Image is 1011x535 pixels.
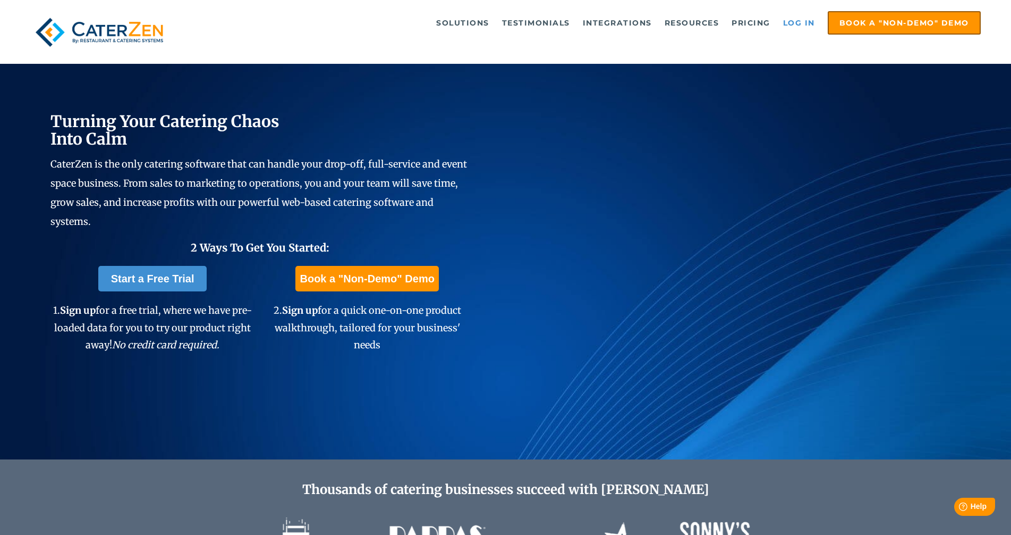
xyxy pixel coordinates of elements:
a: Log in [778,12,820,34]
span: 1. for a free trial, where we have pre-loaded data for you to try our product right away! [53,304,252,351]
iframe: Help widget launcher [916,494,999,523]
div: Navigation Menu [193,11,981,35]
a: Book a "Non-Demo" Demo [828,11,981,35]
a: Pricing [726,12,776,34]
a: Book a "Non-Demo" Demo [295,266,438,291]
em: No credit card required. [112,339,219,351]
span: Sign up [282,304,318,316]
a: Testimonials [497,12,575,34]
a: Start a Free Trial [98,266,207,291]
span: 2. for a quick one-on-one product walkthrough, tailored for your business' needs [274,304,461,351]
a: Resources [659,12,725,34]
img: caterzen [30,11,168,53]
a: Solutions [431,12,495,34]
span: 2 Ways To Get You Started: [191,241,329,254]
a: Integrations [577,12,657,34]
span: Sign up [60,304,96,316]
h2: Thousands of catering businesses succeed with [PERSON_NAME] [101,482,910,498]
span: CaterZen is the only catering software that can handle your drop-off, full-service and event spac... [50,158,467,228]
span: Turning Your Catering Chaos Into Calm [50,111,279,149]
